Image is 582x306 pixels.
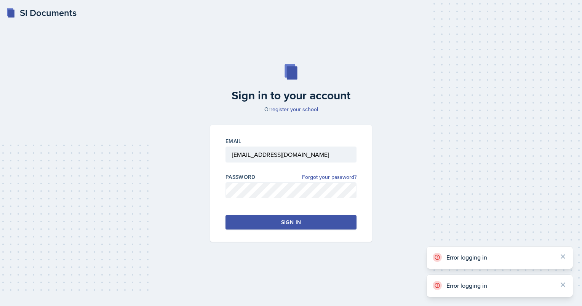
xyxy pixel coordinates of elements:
input: Email [225,147,357,163]
p: Or [206,105,376,113]
h2: Sign in to your account [206,89,376,102]
label: Email [225,137,241,145]
p: Error logging in [446,282,553,289]
a: register your school [270,105,318,113]
button: Sign in [225,215,357,229]
p: Error logging in [446,253,553,261]
label: Password [225,173,256,181]
a: Forgot your password? [302,173,357,181]
a: SI Documents [6,6,77,20]
div: Sign in [281,218,301,226]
